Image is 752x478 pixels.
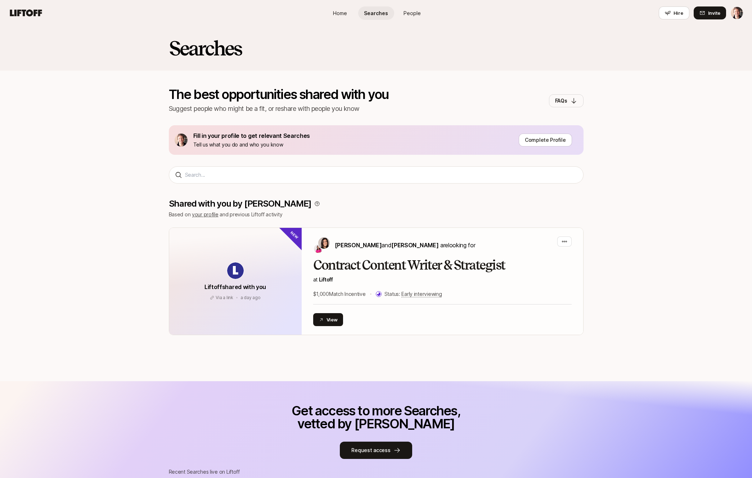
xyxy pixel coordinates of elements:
a: Home [322,6,358,20]
span: Searches [364,9,388,17]
span: Invite [708,9,720,17]
p: Get access to more Searches, vetted by [PERSON_NAME] [288,404,464,430]
span: Hire [674,9,683,17]
p: FAQs [555,96,567,105]
input: Search... [185,171,577,179]
button: Request access [340,442,412,459]
p: at [313,275,572,284]
span: Liftoff shared with you [204,283,266,290]
p: Based on and previous Liftoff activity [169,210,584,219]
p: $1,000 Match Incentive [313,290,366,298]
img: Jasper Story [731,7,743,19]
button: View [313,313,343,326]
span: Early interviewing [401,291,442,297]
button: Invite [694,6,726,19]
p: Shared with you by [PERSON_NAME] [169,199,312,209]
span: and [382,242,438,249]
span: September 9, 2025 11:27pm [240,295,261,300]
h2: Contract Content Writer & Strategist [313,258,572,272]
p: Fill in your profile to get relevant Searches [193,131,310,140]
span: Liftoff [319,276,333,283]
p: Suggest people who might be a fit, or reshare with people you know [169,104,389,114]
a: People [394,6,430,20]
img: avatar-url [227,262,244,279]
button: Hire [659,6,689,19]
button: FAQs [549,94,584,107]
p: Tell us what you do and who you know [193,140,310,149]
button: Jasper Story [730,6,743,19]
h2: Searches [169,37,242,59]
img: Eleanor Morgan [318,237,330,249]
p: Via a link [216,294,233,301]
p: Complete Profile [525,136,566,144]
span: Home [333,9,347,17]
span: [PERSON_NAME] [335,242,382,249]
a: Searches [358,6,394,20]
p: Recent Searches live on Liftoff [169,468,584,476]
span: [PERSON_NAME] [391,242,438,249]
img: 8cb3e434_9646_4a7a_9a3b_672daafcbcea.jpg [175,134,188,146]
button: Complete Profile [519,134,572,146]
span: People [404,9,421,17]
p: Status: [384,290,442,298]
a: your profile [192,211,219,217]
p: The best opportunities shared with you [169,88,389,101]
img: Emma Frane [314,244,323,253]
div: New [278,216,314,251]
p: are looking for [335,240,476,250]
